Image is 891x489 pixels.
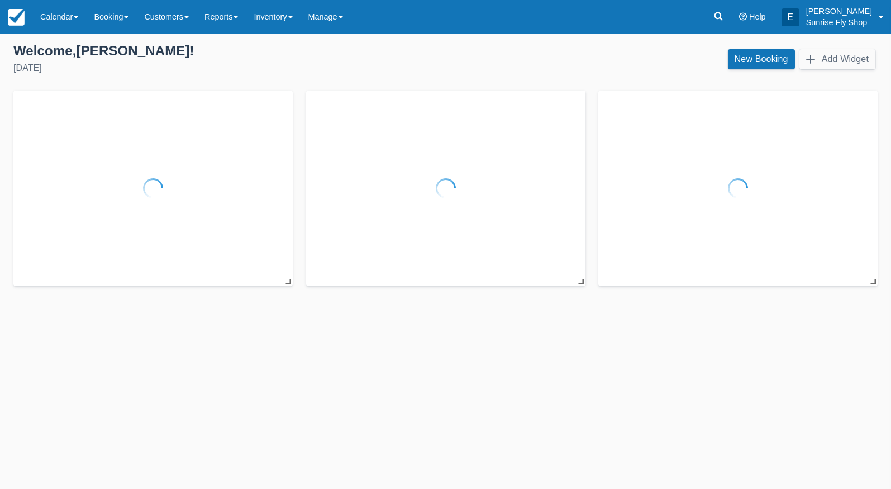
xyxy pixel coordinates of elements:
[13,42,437,59] div: Welcome , [PERSON_NAME] !
[806,17,872,28] p: Sunrise Fly Shop
[728,49,795,69] a: New Booking
[806,6,872,17] p: [PERSON_NAME]
[782,8,799,26] div: E
[749,12,766,21] span: Help
[8,9,25,26] img: checkfront-main-nav-mini-logo.png
[739,13,747,21] i: Help
[13,61,437,75] div: [DATE]
[799,49,875,69] button: Add Widget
